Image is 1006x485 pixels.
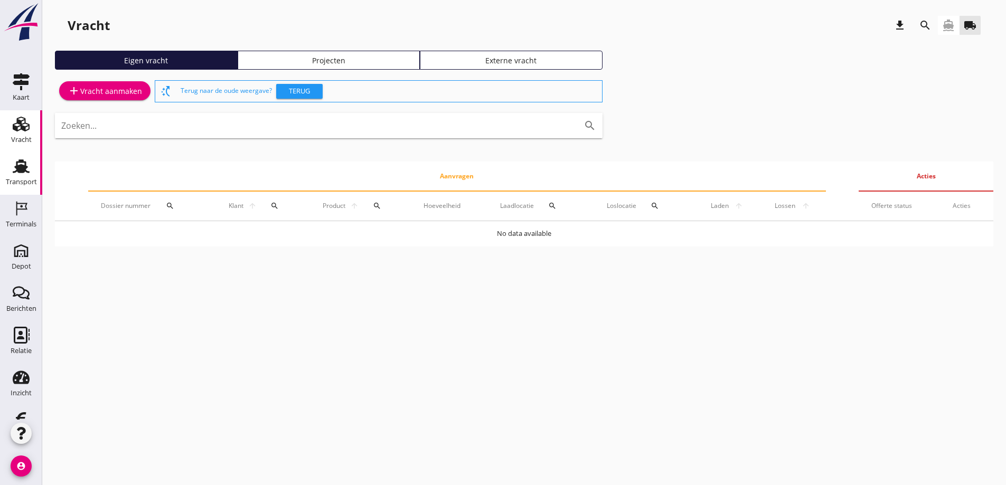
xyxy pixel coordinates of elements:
div: Loslocatie [607,193,683,218]
th: Aanvragen [88,161,826,191]
div: Terminals [6,221,36,227]
i: local_shipping [964,19,976,32]
div: Vracht aanmaken [68,84,142,97]
i: directions_boat [942,19,955,32]
div: Offerte status [871,201,927,211]
div: Acties [953,201,981,211]
span: Lossen [772,201,798,211]
div: Dossier nummer [101,193,202,218]
a: Externe vracht [420,51,603,70]
div: Hoeveelheid [424,201,475,211]
div: Depot [12,263,31,270]
input: Zoeken... [61,117,567,134]
div: Kaart [13,94,30,101]
i: arrow_upward [798,202,813,210]
a: Eigen vracht [55,51,238,70]
div: Berichten [6,305,36,312]
div: Vracht [68,17,110,34]
i: arrow_upward [347,202,361,210]
i: account_circle [11,455,32,477]
div: Terug [280,86,318,97]
span: Product [320,201,347,211]
div: Laadlocatie [500,193,581,218]
div: Eigen vracht [60,55,233,66]
i: search [584,119,596,132]
button: Terug [276,84,323,99]
div: Relatie [11,347,32,354]
div: Projecten [242,55,416,66]
div: Vracht [11,136,32,143]
span: Laden [708,201,731,211]
a: Projecten [238,51,420,70]
span: Klant [227,201,246,211]
i: arrow_upward [732,202,746,210]
div: Externe vracht [425,55,598,66]
div: Inzicht [11,389,32,396]
i: search [373,202,381,210]
i: search [919,19,932,32]
td: No data available [55,221,993,246]
i: search [166,202,174,210]
a: Vracht aanmaken [59,81,151,100]
i: add [68,84,80,97]
th: Acties [859,161,993,191]
img: logo-small.a267ee39.svg [2,3,40,42]
i: arrow_upward [246,202,259,210]
div: Transport [6,178,37,185]
i: search [651,202,659,210]
i: search [270,202,279,210]
i: switch_access_shortcut [159,85,172,98]
i: download [894,19,906,32]
i: search [548,202,557,210]
div: Terug naar de oude weergave? [181,81,598,102]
